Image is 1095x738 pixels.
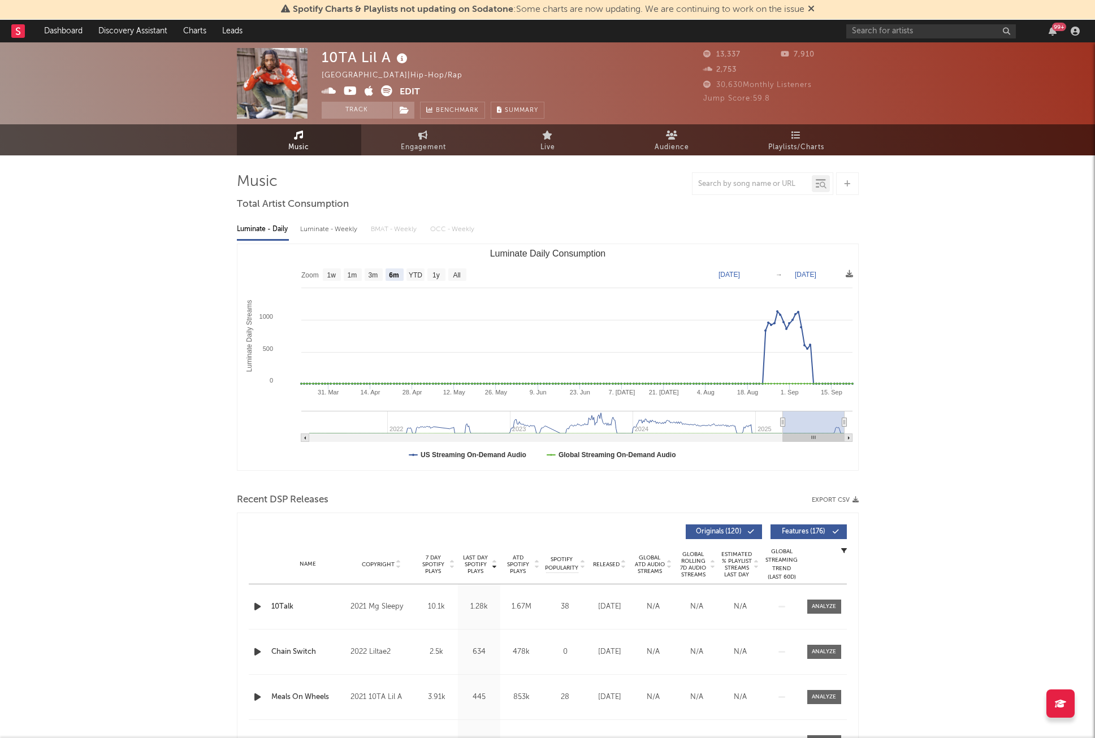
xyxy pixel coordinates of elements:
text: US Streaming On-Demand Audio [421,451,526,459]
text: 3m [368,271,378,279]
text: 6m [389,271,399,279]
text: All [453,271,460,279]
span: ATD Spotify Plays [503,554,533,575]
a: Playlists/Charts [734,124,859,155]
text: Global Streaming On-Demand Audio [558,451,676,459]
text: YTD [408,271,422,279]
button: 99+ [1049,27,1057,36]
text: 14. Apr [360,389,380,396]
div: N/A [721,646,759,658]
input: Search for artists [846,24,1016,38]
text: 7. [DATE] [608,389,635,396]
text: Luminate Daily Streams [245,300,253,372]
text: 12. May [443,389,465,396]
div: 2021 10TA Lil A [350,691,412,704]
div: 10.1k [418,601,455,613]
text: → [776,271,782,279]
span: Spotify Popularity [545,555,578,572]
span: Originals ( 120 ) [693,528,745,535]
div: N/A [721,601,759,613]
span: Audience [655,141,689,154]
span: Playlists/Charts [768,141,824,154]
span: Global Rolling 7D Audio Streams [678,551,709,578]
text: Zoom [301,271,319,279]
div: 10TA Lil A [322,48,410,67]
span: Total Artist Consumption [237,198,349,211]
text: 26. May [484,389,507,396]
text: 18. Aug [737,389,758,396]
text: 1. Sep [780,389,798,396]
span: Music [288,141,309,154]
div: N/A [634,692,672,703]
text: 1m [347,271,357,279]
text: [DATE] [795,271,816,279]
input: Search by song name or URL [693,180,812,189]
button: Features(176) [771,524,847,539]
div: 445 [461,692,497,703]
a: Charts [175,20,214,42]
a: Dashboard [36,20,90,42]
button: Originals(120) [686,524,762,539]
span: Spotify Charts & Playlists not updating on Sodatone [293,5,513,14]
a: Music [237,124,361,155]
text: 9. Jun [529,389,546,396]
div: 2.5k [418,646,455,658]
button: Edit [400,85,420,99]
div: Luminate - Weekly [300,220,360,239]
text: 4. Aug [696,389,714,396]
span: Global ATD Audio Streams [634,554,665,575]
div: Luminate - Daily [237,220,289,239]
span: 2,753 [703,66,737,73]
a: Meals On Wheels [271,692,345,703]
span: 7,910 [781,51,815,58]
span: Estimated % Playlist Streams Last Day [721,551,752,578]
button: Summary [491,102,544,119]
div: N/A [678,601,716,613]
span: Recent DSP Releases [237,493,328,507]
div: 99 + [1052,23,1066,31]
text: 1y [432,271,440,279]
a: Engagement [361,124,486,155]
div: N/A [721,692,759,703]
div: 38 [546,601,585,613]
span: 13,337 [703,51,741,58]
a: Audience [610,124,734,155]
div: 634 [461,646,497,658]
span: Benchmark [436,104,479,118]
text: 1000 [259,313,272,320]
span: Released [593,561,620,568]
button: Export CSV [812,497,859,503]
div: 2022 Liltae2 [350,645,412,659]
div: [DATE] [591,692,629,703]
a: Leads [214,20,250,42]
div: [DATE] [591,646,629,658]
text: 28. Apr [402,389,422,396]
span: Live [540,141,555,154]
span: Jump Score: 59.8 [703,95,770,102]
span: Features ( 176 ) [778,528,830,535]
svg: Luminate Daily Consumption [237,244,858,470]
span: Dismiss [808,5,815,14]
text: 500 [262,345,272,352]
div: 10Talk [271,601,345,613]
div: N/A [678,646,716,658]
div: 28 [546,692,585,703]
span: : Some charts are now updating. We are continuing to work on the issue [293,5,804,14]
span: Last Day Spotify Plays [461,554,491,575]
a: Live [486,124,610,155]
a: Chain Switch [271,646,345,658]
text: Luminate Daily Consumption [490,249,605,258]
div: N/A [634,646,672,658]
text: 15. Sep [820,389,842,396]
div: Name [271,560,345,568]
button: Track [322,102,392,119]
div: 853k [503,692,540,703]
div: [DATE] [591,601,629,613]
text: [DATE] [719,271,740,279]
div: 1.28k [461,601,497,613]
div: Global Streaming Trend (Last 60D) [765,548,799,581]
text: 23. Jun [569,389,590,396]
text: 21. [DATE] [648,389,678,396]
